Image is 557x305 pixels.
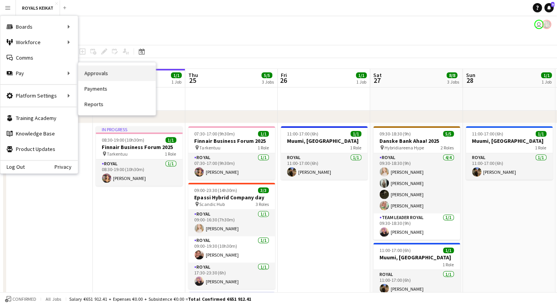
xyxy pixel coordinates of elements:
h3: Epassi Hybrid Company day [188,194,275,201]
span: 27 [372,76,381,85]
span: 08:30-19:00 (10h30m) [102,137,144,143]
app-job-card: 09:30-18:30 (9h)5/5Danske Bank Ahaa! 2025 Hybridiareena Hype2 RolesRoyal4/409:30-18:30 (9h)[PERSO... [373,126,460,240]
div: Workforce [0,34,78,50]
app-card-role: Royal1/109:00-16:30 (7h30m)[PERSON_NAME] [188,210,275,236]
div: 1 Job [171,79,181,85]
span: 3/3 [258,187,268,193]
span: 25 [187,76,198,85]
span: 1 Role [165,151,176,157]
app-card-role: Team Leader Royal1/109:30-18:30 (9h)[PERSON_NAME] [373,213,460,240]
div: 3 Jobs [261,79,273,85]
app-job-card: 07:30-17:00 (9h30m)1/1Finnair Business Forum 2025 Tarkentuu1 RoleRoyal1/107:30-17:00 (9h30m)[PERS... [188,126,275,180]
span: 1/1 [540,72,551,78]
div: Boards [0,19,78,34]
h3: Finnair Business Forum 2025 [96,144,182,151]
div: In progress [96,126,182,132]
span: 1/1 [165,137,176,143]
button: ROYALS KEIKAT [16,0,60,15]
app-card-role: Royal4/409:30-18:30 (9h)[PERSON_NAME][PERSON_NAME][PERSON_NAME][PERSON_NAME] [373,153,460,213]
app-card-role: Royal1/117:30-23:30 (6h)[PERSON_NAME] [188,262,275,289]
a: Log Out [0,164,25,170]
app-job-card: In progress08:30-19:00 (10h30m)1/1Finnair Business Forum 2025 Tarkentuu1 RoleRoyal1/108:30-19:00 ... [96,126,182,186]
a: 9 [544,3,553,12]
span: 1 Role [257,145,268,151]
div: 3 Jobs [446,79,458,85]
span: 11:00-17:00 (6h) [472,131,503,137]
span: 28 [464,76,475,85]
h3: Danske Bank Ahaa! 2025 [373,137,460,144]
span: Total Confirmed €651 912.41 [188,296,251,302]
span: 1 Role [535,145,546,151]
app-user-avatar: Pauliina Aalto [542,20,551,29]
span: Scandic Hub [199,201,224,207]
span: 1/1 [535,131,546,137]
app-job-card: 11:00-17:00 (6h)1/1Muumi, [GEOGRAPHIC_DATA]1 RoleRoyal1/111:00-17:00 (6h)[PERSON_NAME] [465,126,552,180]
span: Sat [373,72,381,79]
span: 07:30-17:00 (9h30m) [194,131,234,137]
a: Comms [0,50,78,65]
a: Reports [78,96,155,112]
span: 1/1 [350,131,361,137]
span: Thu [188,72,198,79]
span: 11:00-17:00 (6h) [379,247,410,253]
span: 09:30-18:30 (9h) [379,131,410,137]
div: 1 Job [541,79,551,85]
span: 1/1 [443,247,453,253]
app-job-card: 11:00-17:00 (6h)1/1Muumi, [GEOGRAPHIC_DATA]1 RoleRoyal1/111:00-17:00 (6h)[PERSON_NAME] [280,126,367,180]
span: 2 Roles [440,145,453,151]
app-card-role: Royal1/108:30-19:00 (10h30m)[PERSON_NAME] [96,159,182,186]
h3: Muumi, [GEOGRAPHIC_DATA] [280,137,367,144]
app-card-role: Royal1/111:00-17:00 (6h)[PERSON_NAME] [280,153,367,180]
app-card-role: Royal1/107:30-17:00 (9h30m)[PERSON_NAME] [188,153,275,180]
span: 5/5 [443,131,453,137]
h3: Muumi, [GEOGRAPHIC_DATA] [465,137,552,144]
span: Confirmed [12,296,36,302]
a: Payments [78,81,155,96]
span: 3 Roles [255,201,268,207]
app-user-avatar: Johanna Hytönen [534,20,543,29]
span: Sun [465,72,475,79]
app-card-role: Royal1/111:00-17:00 (6h)[PERSON_NAME] [465,153,552,180]
span: 9 [550,2,554,7]
a: Training Academy [0,110,78,126]
span: 09:00-23:30 (14h30m) [194,187,237,193]
span: 5/5 [261,72,272,78]
span: Tarkentuu [199,145,220,151]
span: All jobs [44,296,63,302]
span: 8/8 [446,72,457,78]
h3: Finnair Business Forum 2025 [188,137,275,144]
span: 1/1 [355,72,366,78]
div: Pay [0,65,78,81]
span: 1/1 [171,72,181,78]
span: Hybridiareena Hype [384,145,424,151]
a: Approvals [78,65,155,81]
span: 1 Role [350,145,361,151]
a: Product Updates [0,141,78,157]
span: 26 [279,76,287,85]
span: Tarkentuu [107,151,128,157]
div: Platform Settings [0,88,78,103]
app-job-card: 11:00-17:00 (6h)1/1Muumi, [GEOGRAPHIC_DATA]1 RoleRoyal1/111:00-17:00 (6h)[PERSON_NAME] [373,243,460,296]
div: Salary €651 912.41 + Expenses €0.00 + Subsistence €0.00 = [69,296,251,302]
a: Knowledge Base [0,126,78,141]
app-card-role: Royal1/111:00-17:00 (6h)[PERSON_NAME] [373,270,460,296]
div: 1 Job [356,79,366,85]
span: Fri [280,72,287,79]
button: Confirmed [4,295,38,303]
span: 11:00-17:00 (6h) [287,131,318,137]
app-card-role: Royal1/109:00-19:30 (10h30m)[PERSON_NAME] [188,236,275,262]
h3: Muumi, [GEOGRAPHIC_DATA] [373,254,460,261]
app-job-card: 09:00-23:30 (14h30m)3/3Epassi Hybrid Company day Scandic Hub3 RolesRoyal1/109:00-16:30 (7h30m)[PE... [188,183,275,289]
span: 1/1 [258,131,268,137]
span: 1 Role [442,261,453,267]
a: Privacy [55,164,78,170]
